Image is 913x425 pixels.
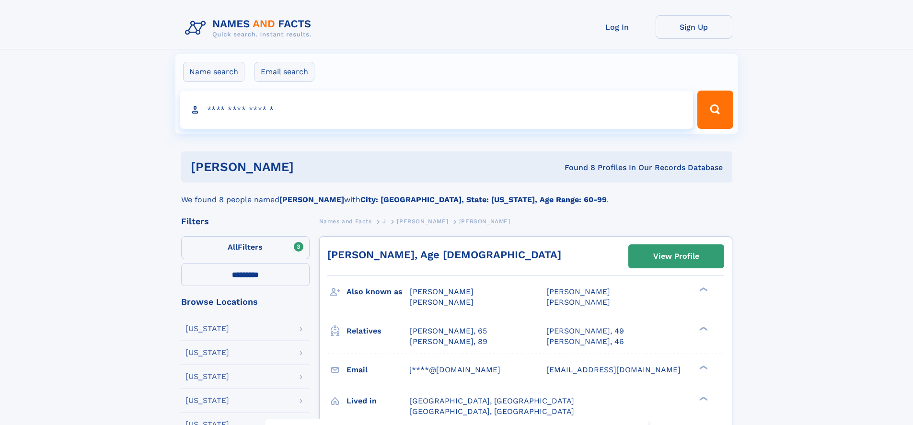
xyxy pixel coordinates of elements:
[254,62,314,82] label: Email search
[459,218,510,225] span: [PERSON_NAME]
[191,161,429,173] h1: [PERSON_NAME]
[410,336,487,347] a: [PERSON_NAME], 89
[185,397,229,404] div: [US_STATE]
[347,284,410,300] h3: Also known as
[697,395,708,402] div: ❯
[181,298,310,306] div: Browse Locations
[697,91,733,129] button: Search Button
[181,183,732,206] div: We found 8 people named with .
[546,336,624,347] a: [PERSON_NAME], 46
[319,215,372,227] a: Names and Facts
[181,236,310,259] label: Filters
[697,364,708,370] div: ❯
[653,245,699,267] div: View Profile
[181,217,310,226] div: Filters
[183,62,244,82] label: Name search
[410,326,487,336] a: [PERSON_NAME], 65
[579,15,656,39] a: Log In
[410,396,574,405] span: [GEOGRAPHIC_DATA], [GEOGRAPHIC_DATA]
[360,195,607,204] b: City: [GEOGRAPHIC_DATA], State: [US_STATE], Age Range: 60-99
[327,249,561,261] a: [PERSON_NAME], Age [DEMOGRAPHIC_DATA]
[180,91,693,129] input: search input
[185,373,229,380] div: [US_STATE]
[629,245,724,268] a: View Profile
[397,215,448,227] a: [PERSON_NAME]
[546,326,624,336] a: [PERSON_NAME], 49
[382,215,386,227] a: J
[347,362,410,378] h3: Email
[656,15,732,39] a: Sign Up
[185,349,229,356] div: [US_STATE]
[410,407,574,416] span: [GEOGRAPHIC_DATA], [GEOGRAPHIC_DATA]
[397,218,448,225] span: [PERSON_NAME]
[697,287,708,293] div: ❯
[429,162,723,173] div: Found 8 Profiles In Our Records Database
[410,287,474,296] span: [PERSON_NAME]
[546,365,681,374] span: [EMAIL_ADDRESS][DOMAIN_NAME]
[347,393,410,409] h3: Lived in
[546,298,610,307] span: [PERSON_NAME]
[228,242,238,252] span: All
[697,325,708,332] div: ❯
[382,218,386,225] span: J
[279,195,344,204] b: [PERSON_NAME]
[185,325,229,333] div: [US_STATE]
[410,298,474,307] span: [PERSON_NAME]
[181,15,319,41] img: Logo Names and Facts
[546,287,610,296] span: [PERSON_NAME]
[347,323,410,339] h3: Relatives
